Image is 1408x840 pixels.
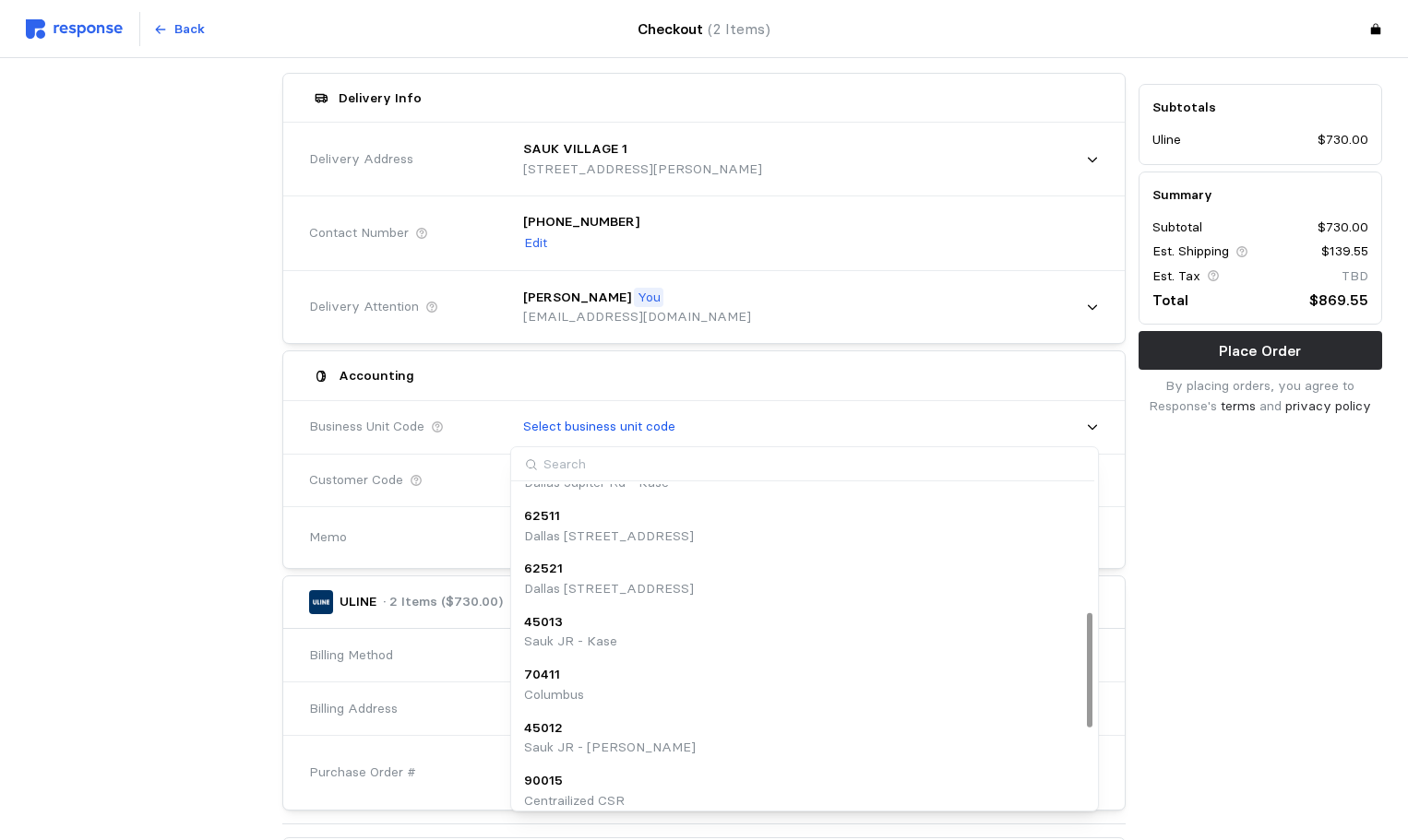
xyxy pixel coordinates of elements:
[1139,331,1382,370] button: Place Order
[511,447,1095,481] input: Search
[524,233,547,254] p: Edit
[524,665,560,685] p: 70411
[1152,131,1181,151] p: Uline
[309,645,393,666] span: Billing Method
[1152,98,1368,117] h5: Subtotals
[309,417,424,437] span: Business Unit Code
[1342,266,1368,287] p: TBD
[524,506,560,526] p: 62511
[1152,289,1188,312] p: Total
[309,699,398,719] span: Billing Address
[26,19,123,39] img: svg%3e
[524,526,694,547] p: Dallas [STREET_ADDRESS]
[523,288,631,308] p: [PERSON_NAME]
[283,576,1125,628] button: ULINE· 2 Items ($730.00)
[174,19,205,40] p: Back
[638,288,661,308] p: You
[1219,339,1301,362] p: Place Order
[309,527,347,548] span: Memo
[309,223,409,243] span: Contact Number
[1221,397,1256,414] a: terms
[1318,131,1368,151] p: $730.00
[1152,266,1200,287] p: Est. Tax
[1152,218,1202,238] p: Subtotal
[1139,376,1382,416] p: By placing orders, you agree to Response's and
[524,579,694,599] p: Dallas [STREET_ADDRESS]
[524,612,563,633] p: 45013
[524,771,563,791] p: 90015
[523,212,639,232] p: [PHONE_NUMBER]
[339,366,414,385] h5: Accounting
[523,139,627,160] p: SAUK VILLAGE 1
[340,592,376,612] p: ULINE
[143,12,215,47] button: Back
[523,160,762,180] p: [STREET_ADDRESS][PERSON_NAME]
[1285,397,1371,414] a: privacy policy
[339,89,422,108] h5: Delivery Info
[309,297,419,317] span: Delivery Attention
[1309,289,1368,312] p: $869.55
[383,592,503,612] p: · 2 Items ($730.00)
[1318,218,1368,238] p: $730.00
[523,307,751,327] p: [EMAIL_ADDRESS][DOMAIN_NAME]
[309,149,413,170] span: Delivery Address
[524,718,563,739] p: 45012
[524,738,696,758] p: Sauk JR - [PERSON_NAME]
[708,20,770,38] span: (2 Items)
[524,559,563,579] p: 62521
[523,232,548,254] button: Edit
[309,763,416,783] span: Purchase Order #
[1152,243,1229,263] p: Est. Shipping
[638,18,770,41] h4: Checkout
[524,632,617,652] p: Sauk JR - Kase
[1321,243,1368,263] p: $139.55
[1152,185,1368,205] h5: Summary
[524,685,584,705] p: Columbus
[524,791,625,811] p: Centrailized CSR
[523,417,675,437] p: Select business unit code
[283,629,1125,810] div: ULINE· 2 Items ($730.00)
[309,470,403,491] span: Customer Code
